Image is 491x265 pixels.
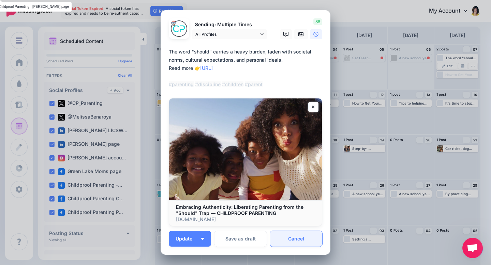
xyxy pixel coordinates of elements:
[169,48,326,89] div: The word "should" carries a heavy burden, laden with societal norms, cultural expectations, and p...
[201,238,204,240] img: arrow-down-white.png
[313,18,322,25] span: 88
[270,231,322,247] a: Cancel
[171,20,187,37] img: 19764458_1942628119316101_914729859685548032_a-bsa100016.jpg
[195,31,259,38] span: All Profiles
[169,98,322,200] img: Embracing Authenticity: Liberating Parenting from the "Should" Trap — CHILDPROOF PARENTING
[176,236,197,241] span: Update
[176,216,315,222] p: [DOMAIN_NAME]
[192,21,267,29] p: Sending: Multiple Times
[214,231,267,247] button: Save as draft
[192,29,267,39] a: All Profiles
[169,231,211,247] button: Update
[171,20,176,26] img: m4TxC25U0p6-bsa103574.png
[176,204,303,216] b: Embracing Authenticity: Liberating Parenting from the "Should" Trap — CHILDPROOF PARENTING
